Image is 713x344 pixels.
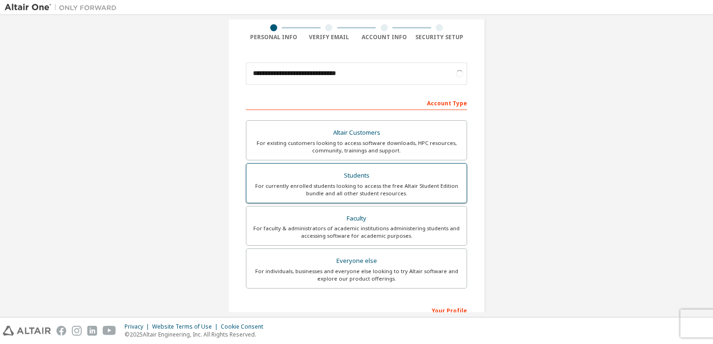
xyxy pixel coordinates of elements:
[87,326,97,336] img: linkedin.svg
[252,126,461,139] div: Altair Customers
[125,330,269,338] p: © 2025 Altair Engineering, Inc. All Rights Reserved.
[103,326,116,336] img: youtube.svg
[3,326,51,336] img: altair_logo.svg
[56,326,66,336] img: facebook.svg
[152,323,221,330] div: Website Terms of Use
[252,169,461,182] div: Students
[356,34,412,41] div: Account Info
[252,182,461,197] div: For currently enrolled students looking to access the free Altair Student Edition bundle and all ...
[5,3,121,12] img: Altair One
[125,323,152,330] div: Privacy
[72,326,82,336] img: instagram.svg
[252,225,461,240] div: For faculty & administrators of academic institutions administering students and accessing softwa...
[301,34,357,41] div: Verify Email
[246,95,467,110] div: Account Type
[252,212,461,225] div: Faculty
[252,255,461,268] div: Everyone else
[221,323,269,330] div: Cookie Consent
[252,139,461,154] div: For existing customers looking to access software downloads, HPC resources, community, trainings ...
[246,303,467,317] div: Your Profile
[246,34,301,41] div: Personal Info
[252,268,461,282] div: For individuals, businesses and everyone else looking to try Altair software and explore our prod...
[412,34,468,41] div: Security Setup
